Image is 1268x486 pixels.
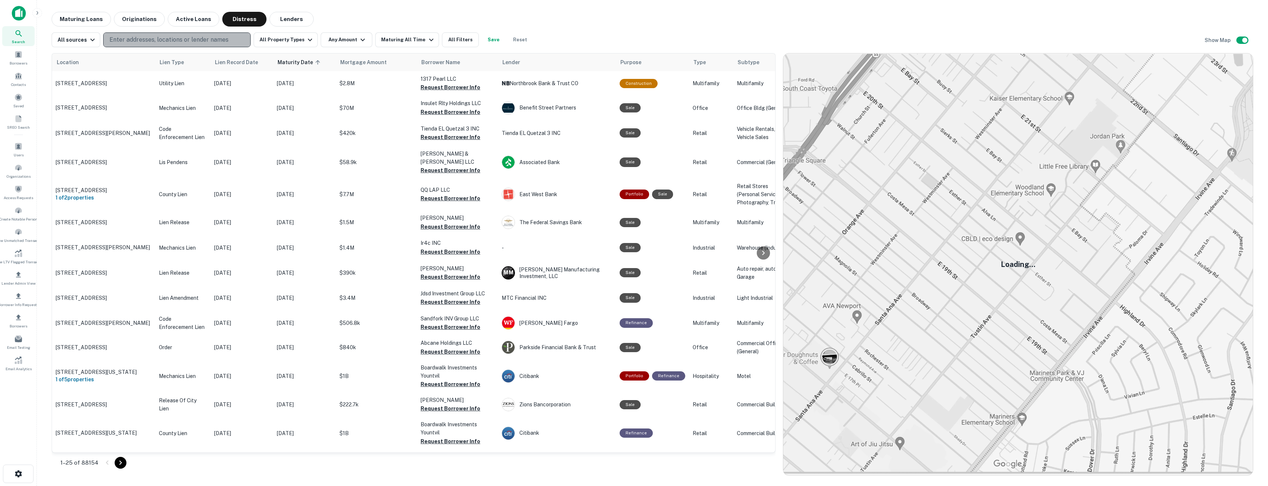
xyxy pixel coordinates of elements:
div: Review Unmatched Transactions [2,225,35,245]
button: Request Borrower Info [421,380,480,389]
p: $506.8k [339,319,413,327]
p: Multifamily [693,319,729,327]
div: Organizations [2,161,35,181]
div: This is a portfolio loan with 2 properties [620,190,649,199]
a: Access Requests [2,182,35,202]
span: Lender Admin View [1,280,36,286]
a: Users [2,139,35,159]
img: picture [502,317,515,329]
div: [PERSON_NAME] Fargo [502,316,612,330]
p: Lien Release [159,218,207,226]
p: [STREET_ADDRESS][PERSON_NAME] [56,130,151,136]
span: Maturity Date [278,58,323,67]
span: Borrowers [10,323,27,329]
a: Contacts [2,69,35,89]
p: Office [693,104,729,112]
div: This loan purpose was for refinancing [652,371,685,381]
button: Request Borrower Info [421,323,480,331]
span: Email Testing [7,344,30,350]
div: Email Analytics [2,353,35,373]
span: Purpose [620,58,641,67]
button: Lenders [269,12,314,27]
span: Mortgage Amount [340,58,396,67]
p: [PERSON_NAME] [421,214,494,222]
p: [DATE] [277,372,332,380]
p: Code Enforecement Lien [159,125,207,141]
p: Motel [737,372,791,380]
p: Vehicle Rentals, Vehicle Sales [737,125,791,141]
button: Request Borrower Info [421,404,480,413]
p: [STREET_ADDRESS] [56,187,151,194]
button: Distress [222,12,267,27]
p: $7.7M [339,190,413,198]
p: [DATE] [277,79,332,87]
h5: Loading... [1001,259,1035,270]
p: [DATE] [214,158,269,166]
p: $390k [339,269,413,277]
p: Retail [693,129,729,137]
p: County Lien [159,190,207,198]
p: N B [502,80,509,87]
div: East West Bank [502,188,612,201]
span: Lien Record Date [215,58,258,67]
p: County Lien [159,429,207,437]
p: [DATE] [277,429,332,437]
div: Northbrook Bank & Trust CO [502,80,612,87]
a: Review LTV Flagged Transactions [2,246,35,266]
img: picture [502,188,515,201]
p: $420k [339,129,413,137]
p: Industrial [693,294,729,302]
p: Lien Amendment [159,294,207,302]
p: [PERSON_NAME] & [PERSON_NAME] LLC [421,150,494,166]
th: Type [689,53,733,71]
div: Benefit Street Partners [502,101,612,115]
p: [DATE] [214,294,269,302]
button: Request Borrower Info [421,83,480,92]
div: Sale [620,103,641,112]
p: [DATE] [277,294,332,302]
a: Saved [2,90,35,110]
button: Go to next page [115,457,126,469]
a: SREO Search [2,112,35,132]
p: Order [159,343,207,351]
p: Utility Lien [159,79,207,87]
th: Purpose [616,53,689,71]
img: picture [502,102,515,114]
p: $2.8M [339,79,413,87]
p: Auto repair, auto parts, Garage [737,265,791,281]
p: $70M [339,104,413,112]
p: Tienda EL Quetzal 3 INC [502,129,612,137]
p: [DATE] [277,400,332,409]
button: All Property Types [254,32,318,47]
p: Warehouse (Industrial) [737,244,791,252]
button: Request Borrower Info [421,347,480,356]
span: Saved [13,103,24,109]
img: picture [502,370,515,382]
h6: 1 of 2 properties [56,194,151,202]
p: Retail [693,190,729,198]
span: Lien Type [160,58,194,67]
button: Originations [114,12,165,27]
p: Retail [693,158,729,166]
p: Multifamily [693,218,729,226]
div: Sale [620,243,641,252]
p: [DATE] [277,190,332,198]
a: Create Notable Person [2,204,35,223]
p: $1.4M [339,244,413,252]
p: [DATE] [277,343,332,351]
img: map-placeholder.webp [783,53,1253,475]
th: Subtype [733,53,795,71]
img: picture [502,398,515,411]
p: [DATE] [214,372,269,380]
p: Insulet Rlty Holdings LLC [421,99,494,107]
a: Borrowers [2,310,35,330]
p: MTC Financial INC [502,294,612,302]
p: [DATE] [214,269,269,277]
p: $1B [339,372,413,380]
button: Maturing All Time [375,32,439,47]
div: Sale [620,157,641,167]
